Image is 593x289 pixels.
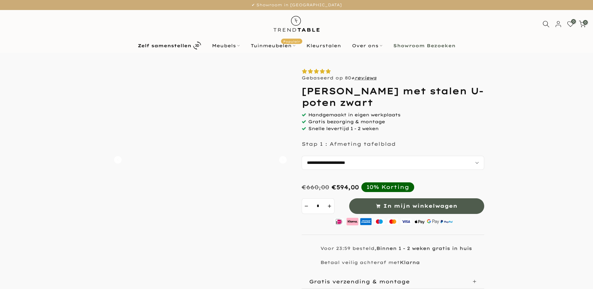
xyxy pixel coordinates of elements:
[302,184,329,191] div: €660,00
[376,246,472,251] strong: Binnen 1 - 2 weken gratis in huis
[281,38,302,44] span: Populair
[579,21,586,28] a: 0
[366,184,409,190] div: 10% Korting
[138,43,191,48] b: Zelf samenstellen
[320,260,420,265] p: Betaal veilig achteraf met
[256,254,292,289] img: Douglas bartafel met stalen U-poten zwart gepoedercoat
[388,42,461,49] a: Showroom Bezoeken
[583,20,588,25] span: 0
[132,40,206,51] a: Zelf samenstellen
[325,198,334,214] button: increment
[571,19,576,24] span: 0
[279,156,287,164] button: Carousel Next Arrow
[320,246,472,251] p: Voor 23:59 besteld,
[302,198,311,214] button: decrement
[308,112,400,118] span: Handgemaakt in eigen werkplaats
[269,10,324,38] img: trend-table
[1,257,32,288] iframe: toggle-frame
[301,42,346,49] a: Kleurstalen
[302,75,377,81] p: Gebaseerd op 80
[354,75,377,81] a: reviews
[302,141,396,147] p: Stap 1 : Afmeting tafelblad
[383,201,457,210] span: In mijn winkelwagen
[302,156,484,170] select: autocomplete="off"
[183,254,218,289] img: Douglas bartafel met stalen U-poten zwart
[311,198,325,214] input: Quantity
[206,42,245,49] a: Meubels
[346,42,388,49] a: Over ons
[308,126,379,131] span: Snelle levertijd 1 - 2 weken
[393,43,455,48] b: Showroom Bezoeken
[400,260,420,265] strong: Klarna
[302,85,484,108] h1: [PERSON_NAME] met stalen U-poten zwart
[349,198,484,214] button: In mijn winkelwagen
[309,278,410,285] p: Gratis verzending & montage
[351,75,354,81] strong: +
[219,254,255,289] img: Douglas bartafel met stalen U-poten zwart
[146,254,181,289] img: Douglas bartafel met stalen U-poten zwart
[245,42,301,49] a: TuinmeubelenPopulair
[114,156,122,164] button: Carousel Back Arrow
[332,184,359,191] div: €594,00
[567,21,574,28] a: 0
[109,254,144,289] img: Douglas bartafel met stalen U-poten zwart
[109,68,292,251] img: Douglas bartafel met stalen U-poten zwart
[308,119,385,124] span: Gratis bezorging & montage
[8,2,585,8] p: ✔ Showroom in [GEOGRAPHIC_DATA]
